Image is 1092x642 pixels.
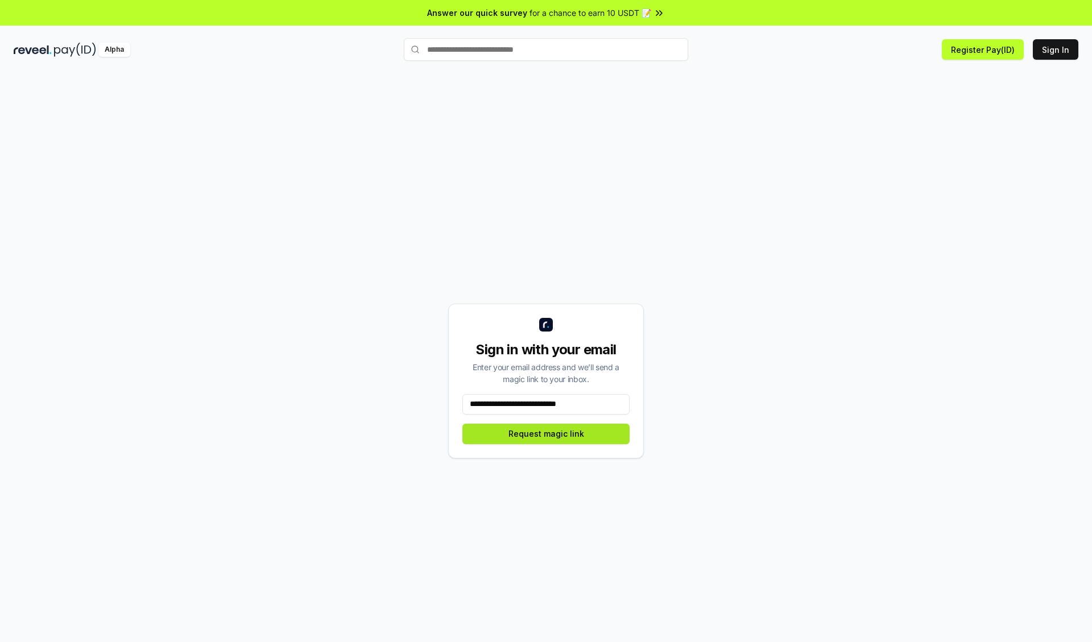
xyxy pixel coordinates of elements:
img: logo_small [539,318,553,332]
div: Enter your email address and we’ll send a magic link to your inbox. [462,361,630,385]
div: Alpha [98,43,130,57]
button: Request magic link [462,424,630,444]
span: for a chance to earn 10 USDT 📝 [530,7,651,19]
div: Sign in with your email [462,341,630,359]
span: Answer our quick survey [427,7,527,19]
button: Register Pay(ID) [942,39,1024,60]
img: pay_id [54,43,96,57]
img: reveel_dark [14,43,52,57]
button: Sign In [1033,39,1078,60]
